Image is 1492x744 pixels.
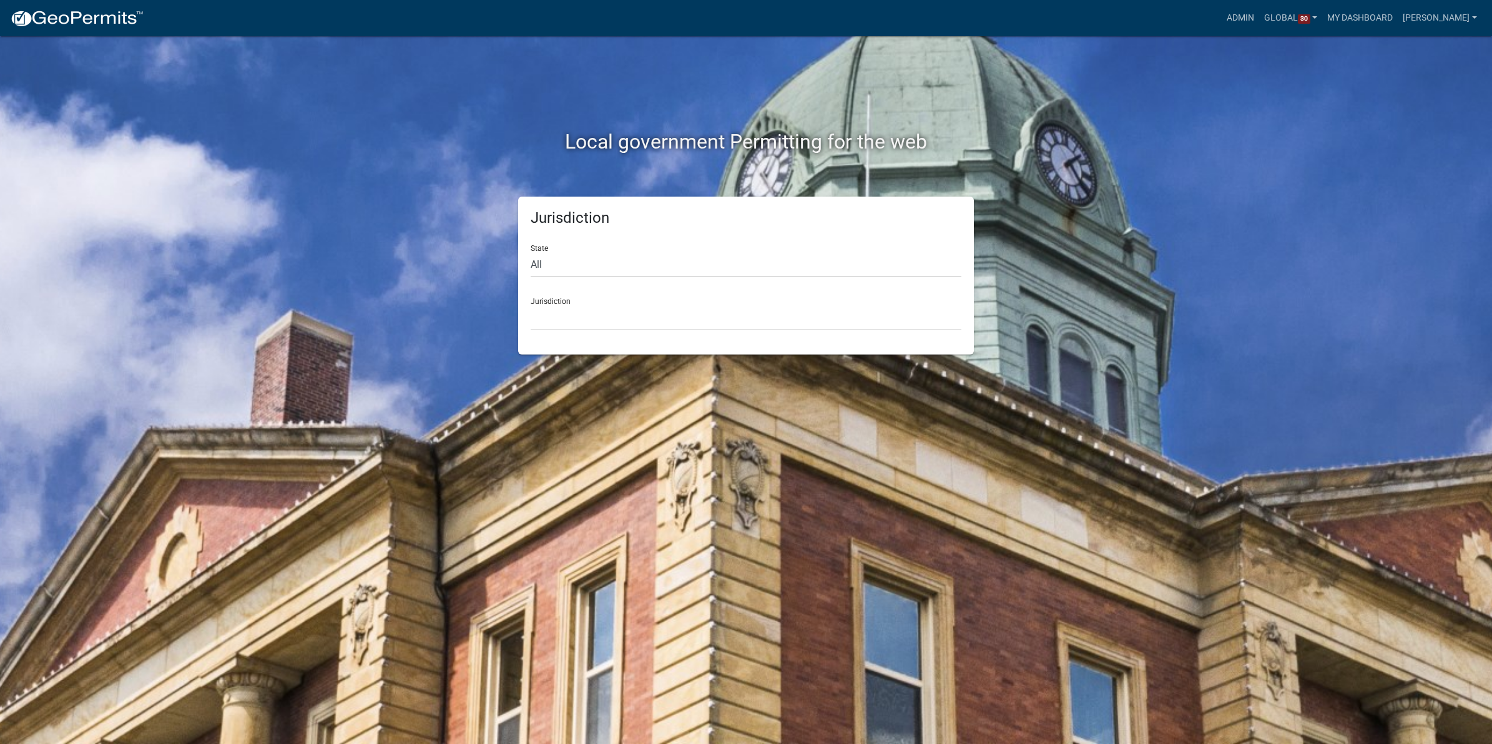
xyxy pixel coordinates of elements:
a: My Dashboard [1322,6,1398,30]
h5: Jurisdiction [531,209,961,227]
a: Admin [1222,6,1259,30]
span: 30 [1298,14,1310,24]
a: [PERSON_NAME] [1398,6,1482,30]
h2: Local government Permitting for the web [400,130,1092,154]
a: Global30 [1259,6,1323,30]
